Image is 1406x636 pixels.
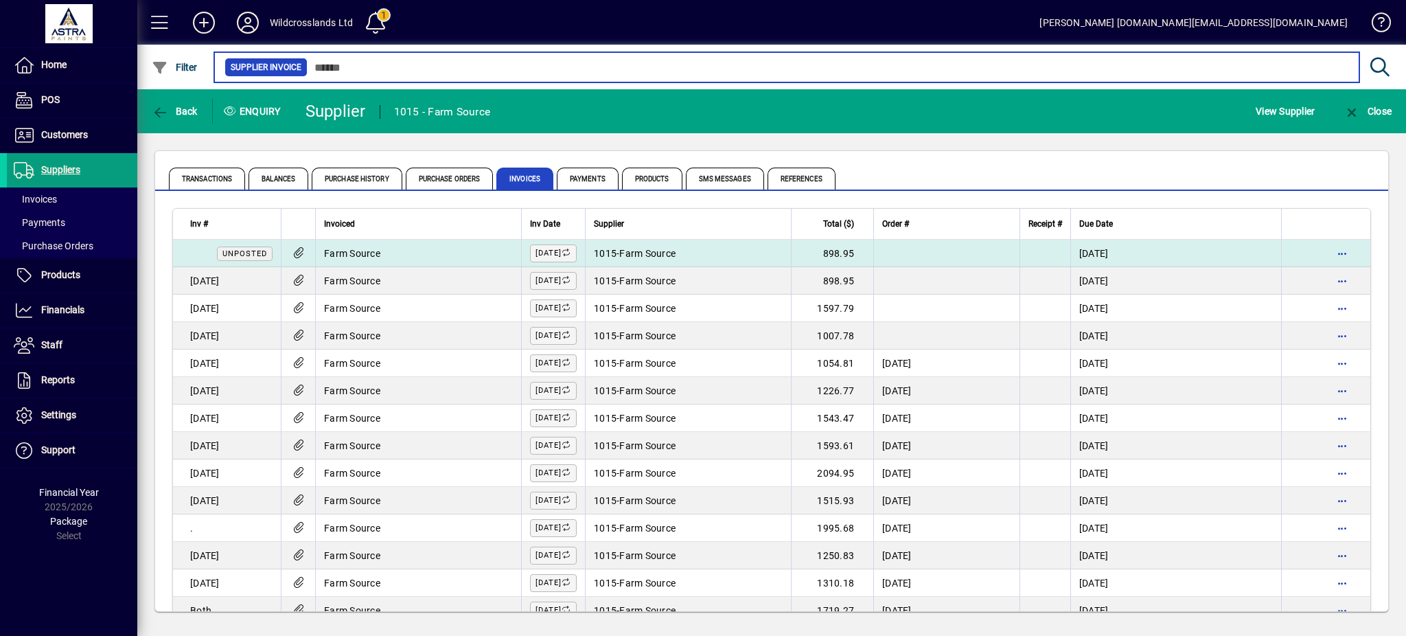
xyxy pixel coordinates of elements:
span: Invoices [496,168,553,190]
td: [DATE] [1070,542,1281,569]
label: [DATE] [530,437,577,455]
span: Farm Source [324,468,380,479]
td: - [585,597,791,624]
a: Reports [7,363,137,398]
div: Enquiry [213,100,295,122]
span: 1015 [594,330,616,341]
td: 898.95 [791,240,873,267]
label: [DATE] [530,245,577,262]
span: Both [190,605,211,616]
span: Unposted [222,249,267,258]
span: 1015 [594,440,616,451]
button: More options [1331,270,1353,292]
a: Purchase Orders [7,234,137,258]
span: Balances [249,168,308,190]
button: Close [1340,99,1395,124]
span: 1015 [594,358,616,369]
span: Inv Date [530,216,560,231]
div: Order # [882,216,1011,231]
span: 1015 [594,523,616,534]
button: More options [1331,325,1353,347]
span: Farm Source [324,358,380,369]
td: - [585,459,791,487]
td: - [585,322,791,350]
label: [DATE] [530,382,577,400]
span: 1015 [594,550,616,561]
span: [DATE] [882,358,912,369]
span: Farm Source [324,495,380,506]
button: More options [1331,600,1353,622]
a: Support [7,433,137,468]
span: Purchase Orders [406,168,494,190]
span: 1015 [594,248,616,259]
span: [DATE] [882,440,912,451]
span: . [190,523,193,534]
td: [DATE] [1070,377,1281,405]
td: [DATE] [1070,432,1281,459]
span: [DATE] [882,605,912,616]
td: 1597.79 [791,295,873,322]
button: Back [148,99,201,124]
td: [DATE] [1070,350,1281,377]
span: [DATE] [190,550,220,561]
td: 1250.83 [791,542,873,569]
td: [DATE] [1070,322,1281,350]
app-page-header-button: Back [137,99,213,124]
span: Invoiced [324,216,355,231]
span: Farm Source [324,578,380,589]
span: Receipt # [1028,216,1062,231]
span: Purchase Orders [14,240,93,251]
td: [DATE] [1070,459,1281,487]
span: [DATE] [882,550,912,561]
td: 1226.77 [791,377,873,405]
span: Transactions [169,168,245,190]
td: - [585,542,791,569]
span: Close [1344,106,1392,117]
span: Order # [882,216,909,231]
span: Financials [41,304,84,315]
span: Supplier Invoice [231,60,301,74]
span: Settings [41,409,76,420]
td: 1054.81 [791,350,873,377]
td: [DATE] [1070,267,1281,295]
span: Inv # [190,216,208,231]
span: [DATE] [190,440,220,451]
span: Farm Source [619,440,676,451]
span: Farm Source [619,550,676,561]
span: Payments [557,168,619,190]
span: [DATE] [190,303,220,314]
span: Payments [14,217,65,228]
span: Farm Source [619,413,676,424]
span: Reports [41,374,75,385]
span: Products [41,269,80,280]
span: 1015 [594,275,616,286]
label: [DATE] [530,299,577,317]
a: Payments [7,211,137,234]
span: Due Date [1079,216,1113,231]
td: 1007.78 [791,322,873,350]
span: Farm Source [619,248,676,259]
span: Farm Source [619,275,676,286]
td: 1995.68 [791,514,873,542]
div: Inv # [190,216,273,231]
span: [DATE] [882,413,912,424]
span: Farm Source [324,385,380,396]
span: [DATE] [190,495,220,506]
span: [DATE] [190,275,220,286]
a: Customers [7,118,137,152]
td: 1310.18 [791,569,873,597]
span: Farm Source [619,303,676,314]
span: Farm Source [619,578,676,589]
td: [DATE] [1070,487,1281,514]
td: - [585,569,791,597]
span: Farm Source [619,468,676,479]
td: [DATE] [1070,514,1281,542]
button: More options [1331,517,1353,539]
span: 1015 [594,578,616,589]
div: Total ($) [800,216,866,231]
span: Products [622,168,682,190]
button: Filter [148,55,201,80]
td: [DATE] [1070,240,1281,267]
span: 1015 [594,385,616,396]
span: Farm Source [324,303,380,314]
